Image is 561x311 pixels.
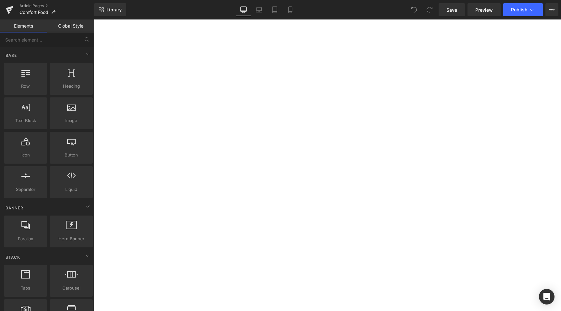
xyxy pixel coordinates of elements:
span: Hero Banner [52,235,91,242]
span: Button [52,152,91,158]
span: Preview [475,6,493,13]
button: Undo [407,3,420,16]
span: Tabs [6,285,45,292]
span: Heading [52,83,91,90]
span: Parallax [6,235,45,242]
span: Image [52,117,91,124]
button: Redo [423,3,436,16]
span: Stack [5,254,21,260]
a: Article Pages [19,3,94,8]
span: Carousel [52,285,91,292]
span: Base [5,52,18,58]
span: Publish [511,7,527,12]
a: Desktop [236,3,251,16]
a: New Library [94,3,126,16]
button: Publish [503,3,543,16]
span: Text Block [6,117,45,124]
div: Open Intercom Messenger [539,289,555,305]
a: Global Style [47,19,94,32]
a: Mobile [282,3,298,16]
span: Library [106,7,122,13]
span: Comfort Food [19,10,48,15]
span: Separator [6,186,45,193]
a: Tablet [267,3,282,16]
button: More [545,3,558,16]
span: Row [6,83,45,90]
span: Save [446,6,457,13]
a: Preview [467,3,501,16]
a: Laptop [251,3,267,16]
span: Banner [5,205,24,211]
span: Liquid [52,186,91,193]
span: Icon [6,152,45,158]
